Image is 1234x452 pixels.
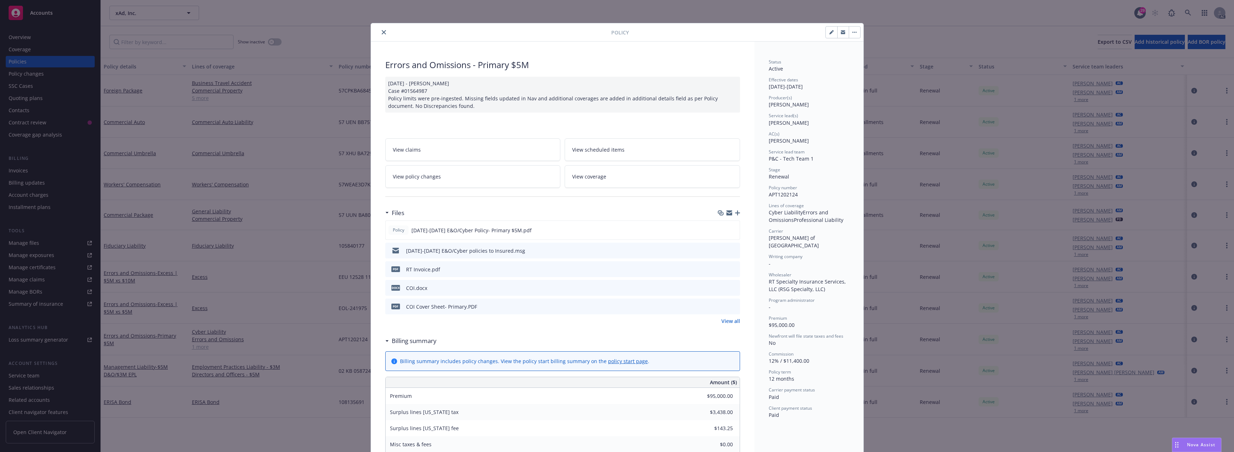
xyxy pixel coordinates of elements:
button: download file [719,303,725,310]
span: Effective dates [769,77,798,83]
h3: Files [392,208,404,218]
div: Drag to move [1172,438,1181,452]
div: Files [385,208,404,218]
a: policy start page [608,358,648,365]
span: View coverage [572,173,606,180]
input: 0.00 [691,423,737,434]
span: RT Specialty Insurance Services, LLC (RSG Specialty, LLC) [769,278,847,292]
button: download file [719,284,725,292]
button: download file [719,227,725,234]
span: - [769,260,771,267]
button: Nova Assist [1172,438,1221,452]
a: View scheduled items [565,138,740,161]
span: Service lead team [769,149,805,155]
button: preview file [731,266,737,273]
span: Surplus lines [US_STATE] tax [390,409,458,415]
button: preview file [731,303,737,310]
button: close [380,28,388,37]
span: Carrier [769,228,783,234]
input: 0.00 [691,407,737,418]
span: Newfront will file state taxes and fees [769,333,843,339]
span: [PERSON_NAME] [769,119,809,126]
span: [PERSON_NAME] of [GEOGRAPHIC_DATA] [769,234,819,249]
span: Misc taxes & fees [390,441,432,448]
span: 12 months [769,375,794,382]
span: Paid [769,394,779,400]
span: [PERSON_NAME] [769,137,809,144]
a: View coverage [565,165,740,188]
span: Policy number [769,185,797,191]
a: View claims [385,138,561,161]
button: download file [719,247,725,254]
span: Service lead(s) [769,113,798,119]
input: 0.00 [691,439,737,450]
span: View claims [393,146,421,153]
span: Surplus lines [US_STATE] fee [390,425,459,432]
input: 0.00 [691,391,737,401]
div: Billing summary includes policy changes. View the policy start billing summary on the . [400,357,649,365]
span: [DATE]-[DATE] E&O/Cyber Policy- Primary $5M.pdf [411,227,532,234]
span: Client payment status [769,405,812,411]
span: - [769,304,771,310]
span: PDF [391,304,400,309]
span: Policy term [769,369,791,375]
span: Producer(s) [769,95,792,101]
span: Carrier payment status [769,387,815,393]
div: [DATE] - [PERSON_NAME] Case #01564987 Policy limits were pre-ingested. Missing fields updated in ... [385,77,740,113]
div: [DATE]-[DATE] E&O/Cyber policies to Insured.msg [406,247,525,254]
span: Amount ($) [710,379,737,386]
span: APT1202124 [769,191,798,198]
span: pdf [391,266,400,272]
span: View policy changes [393,173,441,180]
div: [DATE] - [DATE] [769,77,849,90]
span: AC(s) [769,131,780,137]
div: RT Invoice.pdf [406,266,440,273]
div: Billing summary [385,336,437,346]
span: [PERSON_NAME] [769,101,809,108]
span: No [769,339,776,346]
button: preview file [730,227,737,234]
span: Premium [769,315,787,321]
span: Active [769,65,783,72]
span: 12% / $11,400.00 [769,357,809,364]
span: View scheduled items [572,146,625,153]
button: preview file [731,247,737,254]
div: COI Cover Sheet- Primary.PDF [406,303,477,310]
span: Commission [769,351,793,357]
span: P&C - Tech Team 1 [769,155,814,162]
span: Professional Liability [794,217,843,223]
a: View policy changes [385,165,561,188]
span: Errors and Omissions [769,209,830,223]
h3: Billing summary [392,336,437,346]
a: View all [721,317,740,325]
div: Errors and Omissions - Primary $5M [385,59,740,71]
span: Wholesaler [769,272,791,278]
span: Lines of coverage [769,203,804,209]
span: Policy [611,29,629,36]
button: download file [719,266,725,273]
span: Program administrator [769,297,815,303]
span: Cyber Liability [769,209,803,216]
span: Paid [769,411,779,418]
span: Premium [390,392,412,399]
span: docx [391,285,400,290]
div: COI.docx [406,284,427,292]
span: Writing company [769,253,802,260]
span: Nova Assist [1187,442,1215,448]
button: preview file [731,284,737,292]
span: Status [769,59,781,65]
span: $95,000.00 [769,322,795,328]
span: Stage [769,167,780,173]
span: Policy [391,227,406,233]
span: Renewal [769,173,789,180]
